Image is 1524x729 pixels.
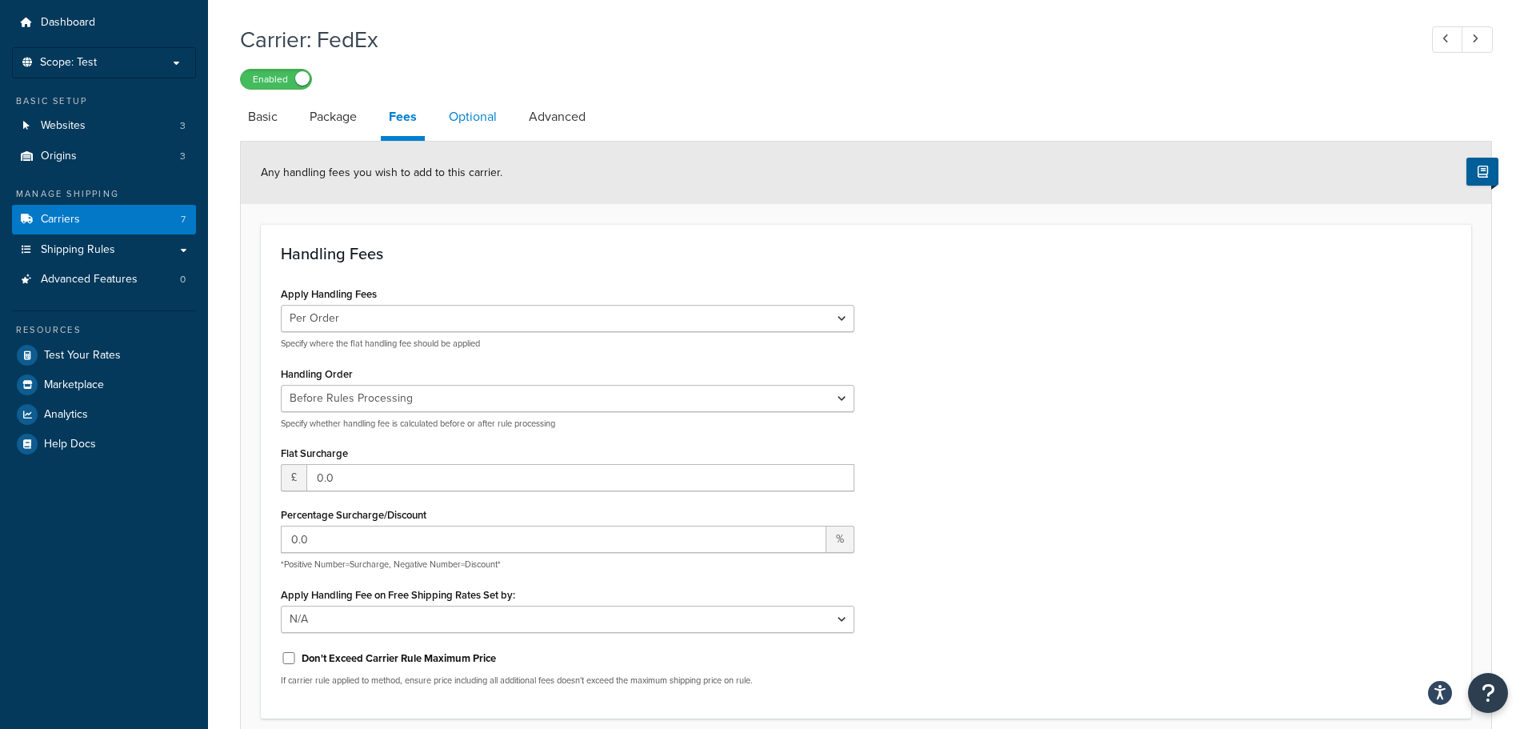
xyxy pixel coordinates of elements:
[180,119,186,133] span: 3
[12,205,196,234] a: Carriers7
[240,98,286,136] a: Basic
[12,265,196,294] li: Advanced Features
[281,368,353,380] label: Handling Order
[41,119,86,133] span: Websites
[44,379,104,392] span: Marketplace
[521,98,594,136] a: Advanced
[44,408,88,422] span: Analytics
[180,273,186,286] span: 0
[281,288,377,300] label: Apply Handling Fees
[12,235,196,265] a: Shipping Rules
[281,418,854,430] p: Specify whether handling fee is calculated before or after rule processing
[41,243,115,257] span: Shipping Rules
[1468,673,1508,713] button: Open Resource Center
[241,70,311,89] label: Enabled
[281,509,426,521] label: Percentage Surcharge/Discount
[12,111,196,141] a: Websites3
[381,98,425,141] a: Fees
[240,24,1402,55] h1: Carrier: FedEx
[12,111,196,141] li: Websites
[40,56,97,70] span: Scope: Test
[44,349,121,362] span: Test Your Rates
[12,187,196,201] div: Manage Shipping
[302,651,496,666] label: Don't Exceed Carrier Rule Maximum Price
[281,338,854,350] p: Specify where the flat handling fee should be applied
[12,430,196,459] a: Help Docs
[12,323,196,337] div: Resources
[261,164,502,181] span: Any handling fees you wish to add to this carrier.
[12,142,196,171] a: Origins3
[12,265,196,294] a: Advanced Features0
[41,273,138,286] span: Advanced Features
[41,150,77,163] span: Origins
[41,16,95,30] span: Dashboard
[180,150,186,163] span: 3
[826,526,854,553] span: %
[281,559,854,571] p: *Positive Number=Surcharge, Negative Number=Discount*
[12,94,196,108] div: Basic Setup
[1432,26,1463,53] a: Previous Record
[44,438,96,451] span: Help Docs
[281,245,1451,262] h3: Handling Fees
[302,98,365,136] a: Package
[281,447,348,459] label: Flat Surcharge
[12,142,196,171] li: Origins
[1466,158,1498,186] button: Show Help Docs
[12,371,196,399] a: Marketplace
[281,675,854,687] p: If carrier rule applied to method, ensure price including all additional fees doesn't exceed the ...
[181,213,186,226] span: 7
[41,213,80,226] span: Carriers
[12,341,196,370] a: Test Your Rates
[441,98,505,136] a: Optional
[12,8,196,38] a: Dashboard
[1462,26,1493,53] a: Next Record
[12,400,196,429] a: Analytics
[281,464,306,491] span: £
[12,205,196,234] li: Carriers
[281,589,515,601] label: Apply Handling Fee on Free Shipping Rates Set by:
